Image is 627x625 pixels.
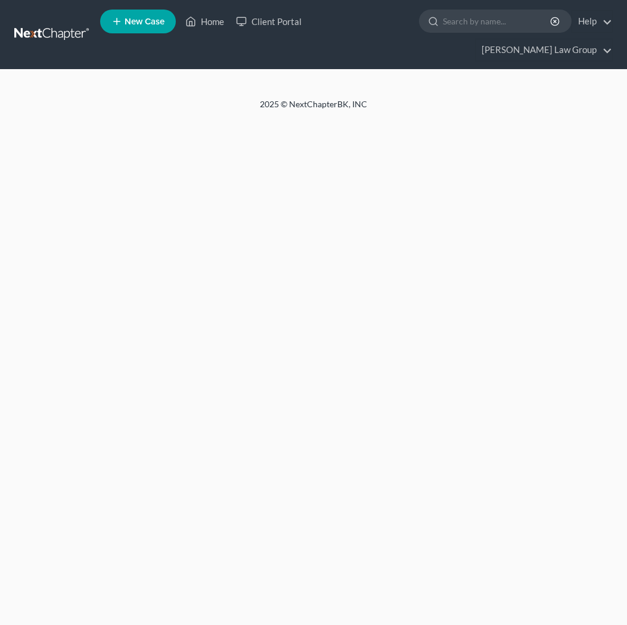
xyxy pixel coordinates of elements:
a: [PERSON_NAME] Law Group [476,39,612,61]
a: Help [572,11,612,32]
a: Home [179,11,230,32]
input: Search by name... [443,10,552,32]
a: Client Portal [230,11,308,32]
span: New Case [125,17,164,26]
div: 2025 © NextChapterBK, INC [27,98,600,120]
